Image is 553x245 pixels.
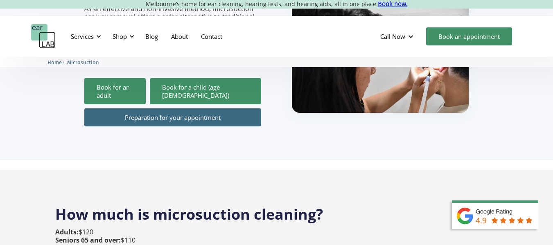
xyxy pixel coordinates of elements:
a: Preparation for your appointment [84,108,261,126]
div: Shop [108,24,137,49]
div: Call Now [380,32,405,40]
a: About [165,25,194,48]
a: home [31,24,56,49]
li: 〉 [47,58,67,67]
a: Home [47,58,62,66]
a: Book an appointment [426,27,512,45]
span: Home [47,59,62,65]
div: Shop [113,32,127,40]
a: Blog [139,25,165,48]
span: Microsuction [67,59,99,65]
a: Microsuction [67,58,99,66]
div: Services [66,24,104,49]
div: Services [71,32,94,40]
strong: Seniors 65 and over: [55,236,121,245]
a: Book for a child (age [DEMOGRAPHIC_DATA]) [150,78,261,104]
a: Contact [194,25,229,48]
div: Call Now [374,24,422,49]
a: Book for an adult [84,78,146,104]
strong: Adults: [55,227,79,236]
h2: How much is microsuction cleaning? [55,196,498,224]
